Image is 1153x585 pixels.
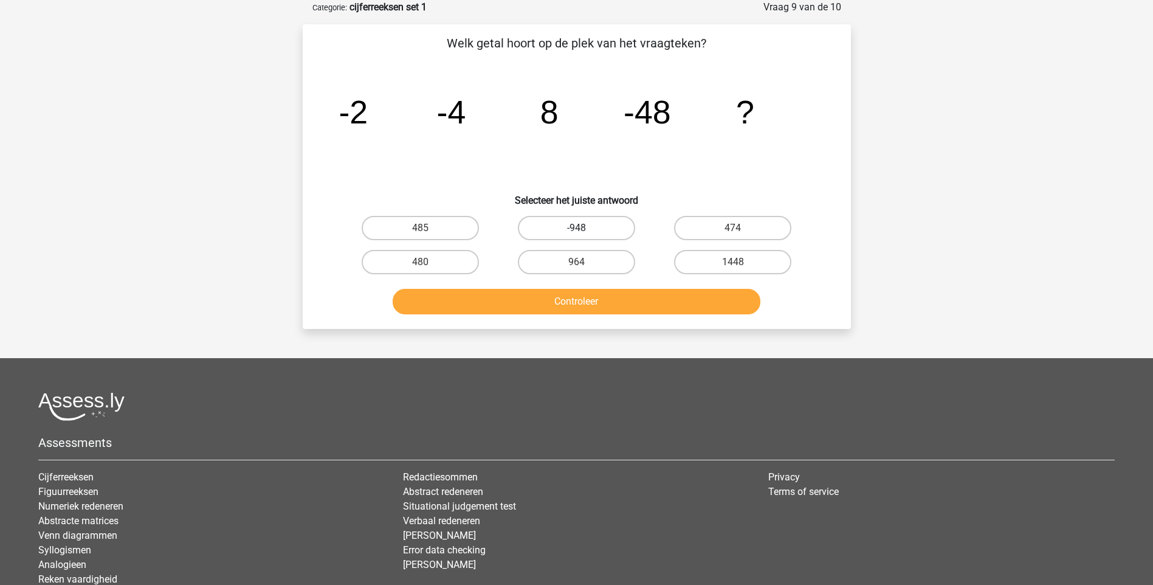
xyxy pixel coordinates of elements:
tspan: -4 [436,94,466,130]
p: Welk getal hoort op de plek van het vraagteken? [322,34,831,52]
a: [PERSON_NAME] [403,530,476,541]
a: Reken vaardigheid [38,573,117,585]
img: Assessly logo [38,392,125,421]
a: Venn diagrammen [38,530,117,541]
a: Figuurreeksen [38,486,98,497]
tspan: -2 [339,94,368,130]
label: 474 [674,216,791,240]
tspan: 8 [540,94,558,130]
a: Syllogismen [38,544,91,556]
h5: Assessments [38,435,1115,450]
a: Redactiesommen [403,471,478,483]
a: Error data checking [403,544,486,556]
tspan: ? [736,94,754,130]
label: 485 [362,216,479,240]
a: Abstract redeneren [403,486,483,497]
a: [PERSON_NAME] [403,559,476,570]
a: Verbaal redeneren [403,515,480,527]
label: -948 [518,216,635,240]
a: Abstracte matrices [38,515,119,527]
button: Controleer [393,289,760,314]
h6: Selecteer het juiste antwoord [322,185,831,206]
tspan: -48 [624,94,671,130]
strong: cijferreeksen set 1 [349,1,427,13]
label: 964 [518,250,635,274]
a: Cijferreeksen [38,471,94,483]
a: Analogieen [38,559,86,570]
a: Terms of service [768,486,839,497]
a: Privacy [768,471,800,483]
small: Categorie: [312,3,347,12]
label: 480 [362,250,479,274]
a: Situational judgement test [403,500,516,512]
a: Numeriek redeneren [38,500,123,512]
label: 1448 [674,250,791,274]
